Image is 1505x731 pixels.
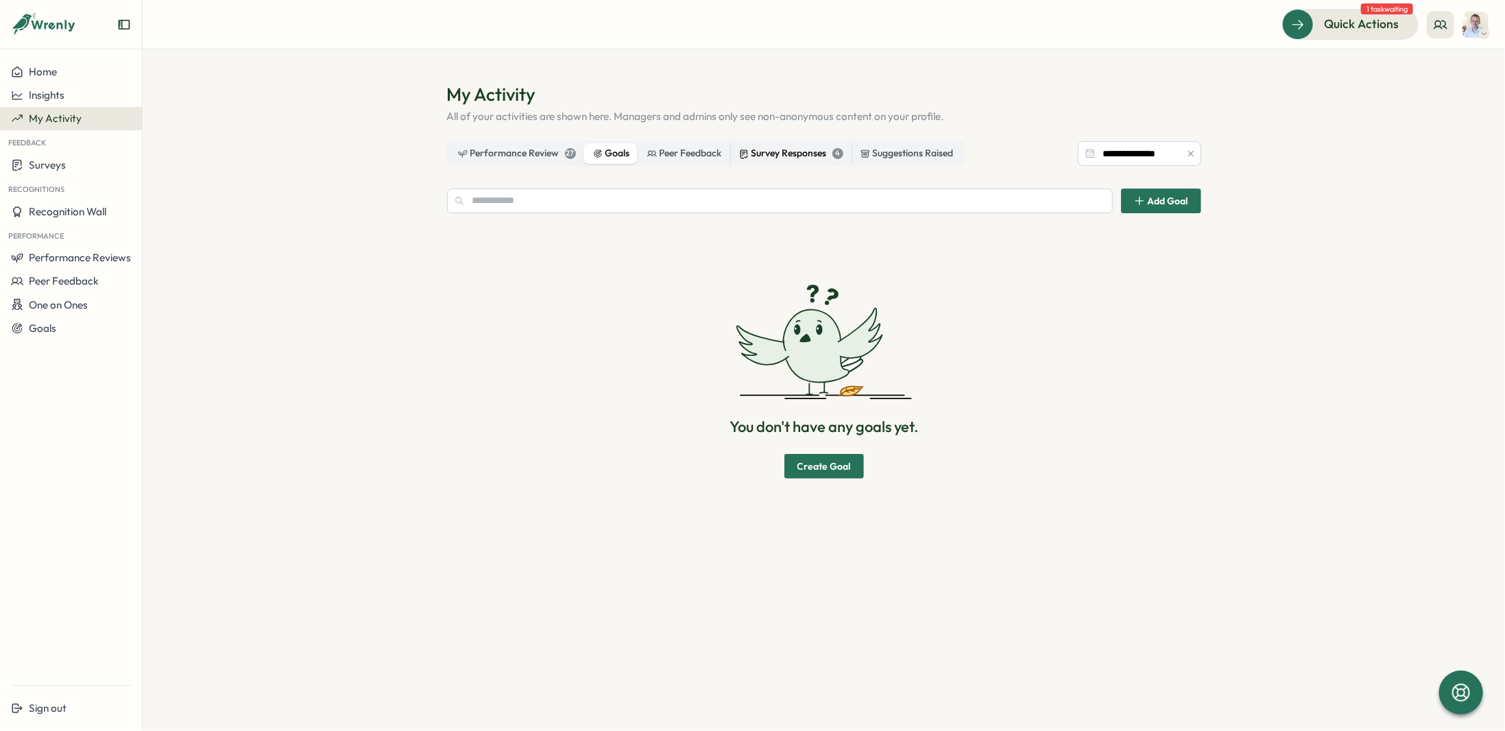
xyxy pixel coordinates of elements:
span: Add Goal [1148,196,1188,206]
span: One on Ones [29,298,88,311]
h1: My Activity [447,82,1201,106]
span: Insights [29,88,64,101]
button: Create Goal [784,454,864,479]
div: Peer Feedback [647,146,722,161]
span: My Activity [29,112,82,125]
span: Surveys [29,158,66,171]
span: 1 task waiting [1361,3,1413,14]
span: Recognition Wall [29,205,106,218]
span: Peer Feedback [29,274,99,287]
span: Create Goal [797,455,851,478]
span: Performance Reviews [29,251,131,264]
span: Sign out [29,702,67,715]
p: You don't have any goals yet. [730,416,918,438]
div: Goals [593,146,630,161]
div: Suggestions Raised [860,146,954,161]
button: Add Goal [1121,189,1201,213]
span: Home [29,65,57,78]
div: Survey Responses [739,146,843,161]
button: Quick Actions [1282,9,1419,39]
span: Quick Actions [1324,15,1399,33]
p: All of your activities are shown here. Managers and admins only see non-anonymous content on your... [447,109,1201,124]
span: Goals [29,322,56,335]
div: Performance Review [458,146,576,161]
button: Expand sidebar [117,18,131,32]
img: Thomas Clark [1462,12,1489,38]
div: 27 [565,148,576,159]
div: 4 [832,148,843,159]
